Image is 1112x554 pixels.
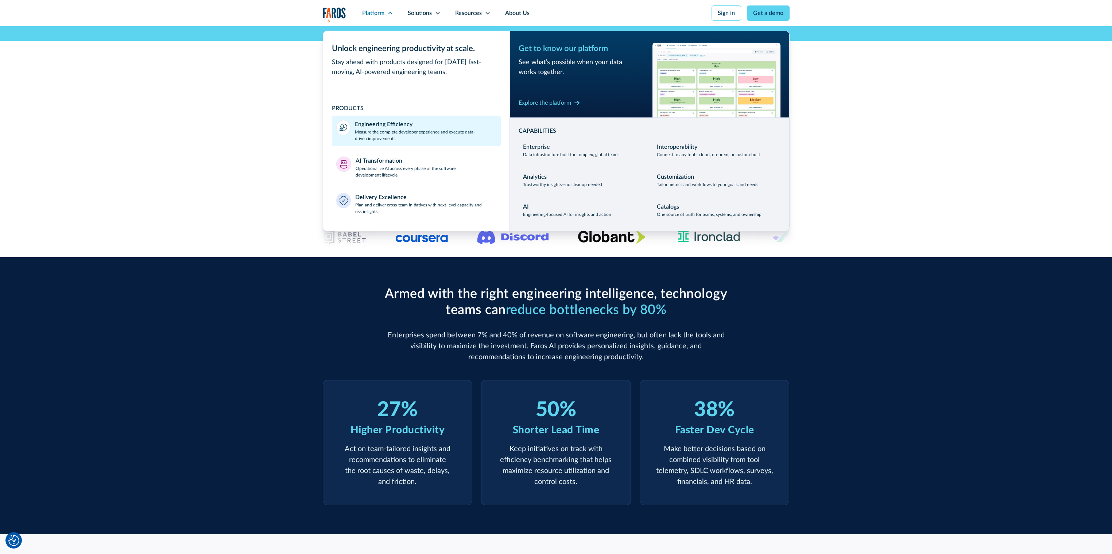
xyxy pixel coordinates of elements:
[653,443,776,487] p: Make better decisions based on combined visibility from tool telemetry, SDLC workflows, surveys, ...
[323,26,790,231] nav: Platform
[381,330,731,363] p: Enterprises spend between 7% and 40% of revenue on software engineering, but often lack the tools...
[657,211,762,218] p: One source of truth for teams, systems, and ownership
[657,181,758,188] p: Tailor metrics and workflows to your goals and needs
[513,422,600,438] div: Shorter Lead Time
[652,198,780,222] a: CatalogsOne source of truth for teams, systems, and ownership
[674,228,743,245] img: Ironclad Logo
[747,5,790,21] a: Get a demo
[578,230,645,244] img: Globant's logo
[652,43,780,117] img: Workflow productivity trends heatmap chart
[362,9,384,18] div: Platform
[523,181,602,188] p: Trustworthy insights—no cleanup needed
[355,202,496,215] p: Plan and deliver cross-team initiatives with next-level capacity and risk insights
[350,422,445,438] div: Higher Productivity
[519,98,571,107] div: Explore the platform
[401,398,418,422] div: %
[332,43,501,55] div: Unlock engineering productivity at scale.
[356,165,496,178] p: Operationalize AI across every phase of the software development lifecycle
[332,189,501,219] a: Delivery ExcellencePlan and deliver cross-team initiatives with next-level capacity and risk insi...
[523,211,611,218] p: Engineering-focused AI for insights and action
[356,156,402,165] div: AI Transformation
[519,198,647,222] a: AIEngineering-focused AI for insights and action
[523,173,547,181] div: Analytics
[323,7,346,22] a: home
[323,7,346,22] img: Logo of the analytics and reporting company Faros.
[395,231,448,243] img: Logo of the online learning platform Coursera.
[523,202,529,211] div: AI
[523,151,619,158] p: Data infrastructure built for complex, global teams
[657,143,697,151] div: Interoperability
[657,173,694,181] div: Customization
[675,422,754,438] div: Faster Dev Cycle
[519,168,647,192] a: AnalyticsTrustworthy insights—no cleanup needed
[455,9,482,18] div: Resources
[408,9,432,18] div: Solutions
[536,398,559,422] div: 50
[652,168,780,192] a: CustomizationTailor metrics and workflows to your goals and needs
[477,229,549,244] img: Logo of the communication platform Discord.
[519,58,647,77] div: See what’s possible when your data works together.
[336,443,459,487] p: Act on team-tailored insights and recommendations to eliminate the root causes of waste, delays, ...
[519,138,647,162] a: EnterpriseData infrastructure built for complex, global teams
[495,443,617,487] p: Keep initiatives on track with efficiency benchmarking that helps maximize resource utilization a...
[559,398,577,422] div: %
[519,127,780,135] div: CAPABILITIES
[332,104,501,113] div: PRODUCTS
[355,129,496,142] p: Measure the complete developer experience and execute data-driven improvements
[712,5,741,21] a: Sign in
[718,398,735,422] div: %
[8,535,19,546] img: Revisit consent button
[657,202,679,211] div: Catalogs
[332,116,501,146] a: Engineering EfficiencyMeasure the complete developer experience and execute data-driven improvements
[652,138,780,162] a: InteroperabilityConnect to any tool—cloud, on-prem, or custom-built
[381,286,731,318] h2: Armed with the right engineering intelligence, technology teams can
[355,120,412,129] div: Engineering Efficiency
[523,143,550,151] div: Enterprise
[332,152,501,183] a: AI TransformationOperationalize AI across every phase of the software development lifecycle
[694,398,718,422] div: 38
[332,58,501,77] div: Stay ahead with products designed for [DATE] fast-moving, AI-powered engineering teams.
[519,97,580,109] a: Explore the platform
[355,193,407,202] div: Delivery Excellence
[657,151,760,158] p: Connect to any tool—cloud, on-prem, or custom-built
[519,43,647,55] div: Get to know our platform
[506,303,667,317] span: reduce bottlenecks by 80%
[8,535,19,546] button: Cookie Settings
[377,398,401,422] div: 27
